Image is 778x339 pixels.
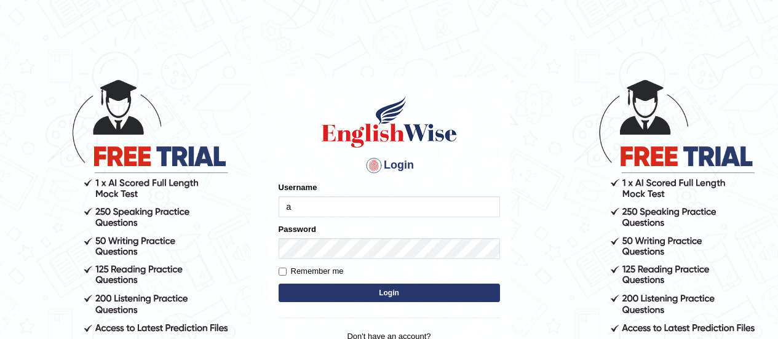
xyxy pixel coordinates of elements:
[279,223,316,235] label: Password
[279,265,344,277] label: Remember me
[279,284,500,302] button: Login
[279,181,317,193] label: Username
[319,94,459,150] img: Logo of English Wise sign in for intelligent practice with AI
[279,268,287,276] input: Remember me
[279,156,500,175] h4: Login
